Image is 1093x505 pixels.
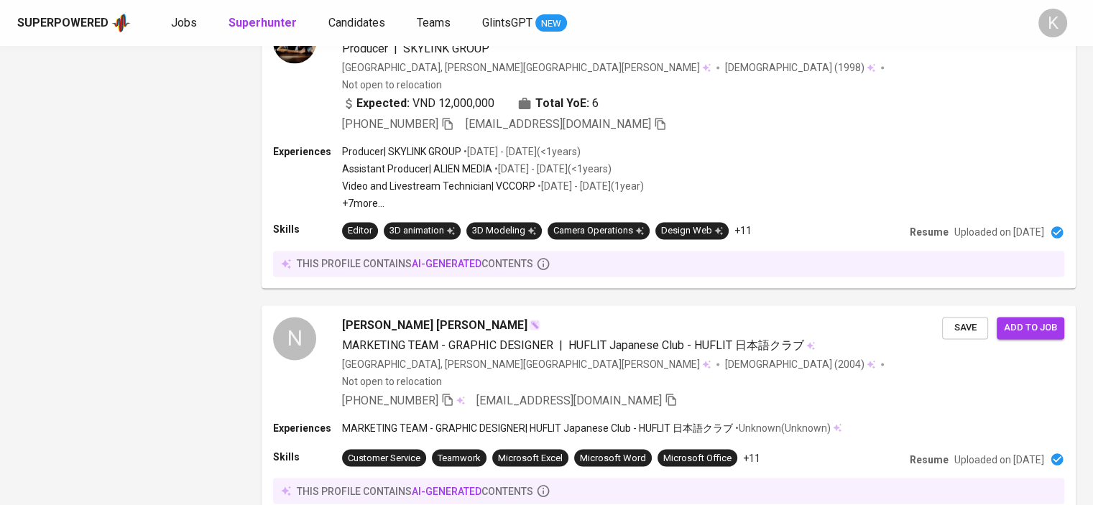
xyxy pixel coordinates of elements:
p: Not open to relocation [342,374,442,389]
p: MARKETING TEAM - GRAPHIC DESIGNER | HUFLIT Japanese Club - HUFLIT 日本語クラブ [342,420,733,435]
span: [EMAIL_ADDRESS][DOMAIN_NAME] [476,393,662,407]
p: Not open to relocation [342,78,442,92]
b: Superhunter [229,16,297,29]
img: app logo [111,12,131,34]
p: Video and Livestream Technician | VCCORP [342,179,535,193]
p: Skills [273,449,342,463]
span: Candidates [328,16,385,29]
p: • [DATE] - [DATE] ( <1 years ) [461,144,581,159]
div: Camera Operations [553,224,644,238]
span: | [559,337,563,354]
span: Save [949,320,981,336]
span: MARKETING TEAM - GRAPHIC DESIGNER [342,338,553,352]
div: (1998) [725,60,875,75]
div: Microsoft Word [580,451,646,465]
div: Design Web [661,224,723,238]
p: Uploaded on [DATE] [954,225,1044,239]
span: [PERSON_NAME] [PERSON_NAME] [342,317,527,334]
p: Resume [910,452,949,466]
span: AI-generated [412,485,481,496]
b: Expected: [356,95,410,112]
span: [DEMOGRAPHIC_DATA] [725,357,834,371]
div: Microsoft Excel [498,451,563,465]
p: Experiences [273,144,342,159]
span: Jobs [171,16,197,29]
img: magic_wand.svg [529,319,540,330]
p: Skills [273,222,342,236]
div: 3D Modeling [472,224,536,238]
p: this profile contains contents [297,256,533,271]
p: this profile contains contents [297,483,533,498]
div: N [273,317,316,360]
p: • [DATE] - [DATE] ( 1 year ) [535,179,644,193]
span: Add to job [1004,320,1057,336]
span: [EMAIL_ADDRESS][DOMAIN_NAME] [466,117,651,131]
p: Resume [910,225,949,239]
a: Jobs [171,14,200,32]
p: Experiences [273,420,342,435]
span: [DEMOGRAPHIC_DATA] [725,60,834,75]
span: NEW [535,17,567,31]
p: +7 more ... [342,196,644,210]
span: GlintsGPT [482,16,532,29]
div: Superpowered [17,15,109,32]
a: Superhunter [229,14,300,32]
div: Teamwork [438,451,481,465]
span: 6 [592,95,599,112]
span: [PHONE_NUMBER] [342,393,438,407]
div: K [1038,9,1067,37]
button: Add to job [997,317,1064,339]
div: (2004) [725,357,875,371]
div: Customer Service [348,451,420,465]
div: 3D animation [389,224,455,238]
p: +11 [743,450,760,465]
div: [GEOGRAPHIC_DATA], [PERSON_NAME][GEOGRAPHIC_DATA][PERSON_NAME] [342,357,711,371]
a: Superpoweredapp logo [17,12,131,34]
div: Microsoft Office [663,451,732,465]
div: VND 12,000,000 [342,95,494,112]
a: Teams [417,14,453,32]
div: Editor [348,224,372,238]
span: [PHONE_NUMBER] [342,117,438,131]
p: Uploaded on [DATE] [954,452,1044,466]
div: [GEOGRAPHIC_DATA], [PERSON_NAME][GEOGRAPHIC_DATA][PERSON_NAME] [342,60,711,75]
span: HUFLIT Japanese Club - HUFLIT 日本語クラブ [568,338,804,352]
span: | [394,40,397,57]
span: AI-generated [412,258,481,269]
b: Total YoE: [535,95,589,112]
p: +11 [734,223,752,238]
a: Candidates [328,14,388,32]
p: Assistant Producer | ALIEN MEDIA [342,162,492,176]
p: • Unknown ( Unknown ) [733,420,831,435]
button: Save [942,317,988,339]
span: Teams [417,16,451,29]
span: SKYLINK GROUP [403,42,489,55]
p: • [DATE] - [DATE] ( <1 years ) [492,162,612,176]
a: GlintsGPT NEW [482,14,567,32]
span: Producer [342,42,388,55]
a: [PERSON_NAME] [PERSON_NAME]Producer|SKYLINK GROUP[GEOGRAPHIC_DATA], [PERSON_NAME][GEOGRAPHIC_DATA... [262,9,1076,288]
p: Producer | SKYLINK GROUP [342,144,461,159]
